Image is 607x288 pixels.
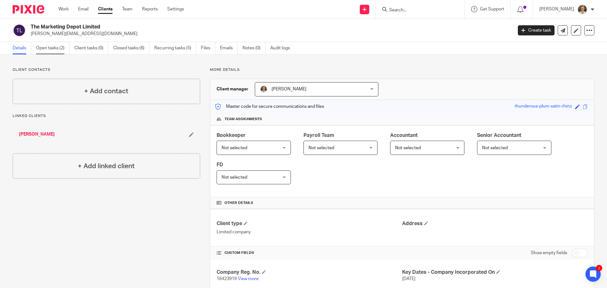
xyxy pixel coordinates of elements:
[13,5,44,14] img: Pixie
[78,161,135,171] h4: + Add linked client
[154,42,196,54] a: Recurring tasks (5)
[215,103,324,110] p: Master code for secure communications and files
[167,6,184,12] a: Settings
[531,250,567,256] label: Show empty fields
[201,42,215,54] a: Files
[31,31,508,37] p: [PERSON_NAME][EMAIL_ADDRESS][DOMAIN_NAME]
[217,250,402,255] h4: CUSTOM FIELDS
[539,6,574,12] p: [PERSON_NAME]
[482,146,508,150] span: Not selected
[217,133,246,138] span: Bookkeeper
[13,67,200,72] p: Client contacts
[390,133,418,138] span: Accountant
[303,133,334,138] span: Payroll Team
[36,42,70,54] a: Open tasks (2)
[84,86,128,96] h4: + Add contact
[515,103,572,110] div: thunderous-plum-satin-rhino
[596,265,602,271] div: 2
[142,6,158,12] a: Reports
[477,133,521,138] span: Senior Accountant
[217,220,402,227] h4: Client type
[222,146,247,150] span: Not selected
[238,277,259,281] a: View more
[220,42,238,54] a: Emails
[217,86,248,92] h3: Client manager
[74,42,108,54] a: Client tasks (0)
[518,25,555,35] a: Create task
[224,117,262,122] span: Team assignments
[98,6,113,12] a: Clients
[122,6,132,12] a: Team
[242,42,266,54] a: Notes (0)
[13,24,26,37] img: svg%3E
[113,42,150,54] a: Closed tasks (6)
[58,6,69,12] a: Work
[217,162,223,167] span: FD
[402,277,415,281] span: [DATE]
[309,146,334,150] span: Not selected
[222,175,247,180] span: Not selected
[210,67,594,72] p: More details
[260,85,267,93] img: Pete%20with%20glasses.jpg
[402,269,588,276] h4: Key Dates - Company Incorporated On
[272,87,306,91] span: [PERSON_NAME]
[402,220,588,227] h4: Address
[31,24,413,30] h2: The Marketing Depot Limited
[577,4,587,15] img: Pete%20with%20glasses.jpg
[395,146,421,150] span: Not selected
[217,269,402,276] h4: Company Reg. No.
[217,277,237,281] span: 16423919
[13,113,200,119] p: Linked clients
[19,131,55,138] a: [PERSON_NAME]
[389,8,445,13] input: Search
[78,6,89,12] a: Email
[217,229,402,235] p: Limited company
[480,7,504,11] span: Get Support
[270,42,295,54] a: Audit logs
[224,200,253,205] span: Other details
[13,42,31,54] a: Details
